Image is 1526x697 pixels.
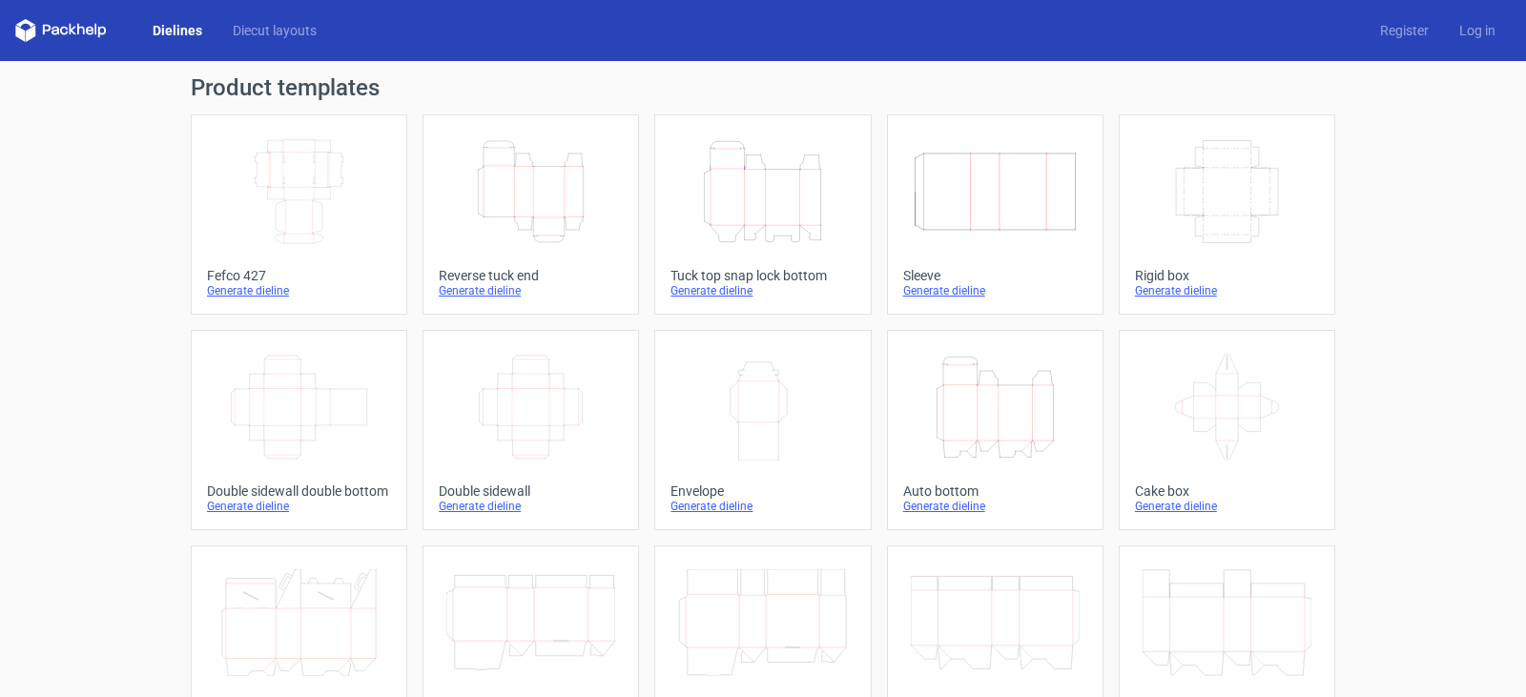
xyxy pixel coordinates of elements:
[903,483,1087,499] div: Auto bottom
[670,499,855,514] div: Generate dieline
[207,483,391,499] div: Double sidewall double bottom
[654,330,871,530] a: EnvelopeGenerate dieline
[1119,330,1335,530] a: Cake boxGenerate dieline
[207,499,391,514] div: Generate dieline
[1119,114,1335,315] a: Rigid boxGenerate dieline
[1365,21,1444,40] a: Register
[439,499,623,514] div: Generate dieline
[191,114,407,315] a: Fefco 427Generate dieline
[670,283,855,298] div: Generate dieline
[439,483,623,499] div: Double sidewall
[1135,499,1319,514] div: Generate dieline
[423,330,639,530] a: Double sidewallGenerate dieline
[903,283,1087,298] div: Generate dieline
[1135,483,1319,499] div: Cake box
[207,283,391,298] div: Generate dieline
[439,268,623,283] div: Reverse tuck end
[670,483,855,499] div: Envelope
[903,499,1087,514] div: Generate dieline
[191,330,407,530] a: Double sidewall double bottomGenerate dieline
[423,114,639,315] a: Reverse tuck endGenerate dieline
[191,76,1335,99] h1: Product templates
[439,283,623,298] div: Generate dieline
[670,268,855,283] div: Tuck top snap lock bottom
[1135,283,1319,298] div: Generate dieline
[887,114,1103,315] a: SleeveGenerate dieline
[137,21,217,40] a: Dielines
[217,21,332,40] a: Diecut layouts
[903,268,1087,283] div: Sleeve
[1135,268,1319,283] div: Rigid box
[654,114,871,315] a: Tuck top snap lock bottomGenerate dieline
[207,268,391,283] div: Fefco 427
[1444,21,1511,40] a: Log in
[887,330,1103,530] a: Auto bottomGenerate dieline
